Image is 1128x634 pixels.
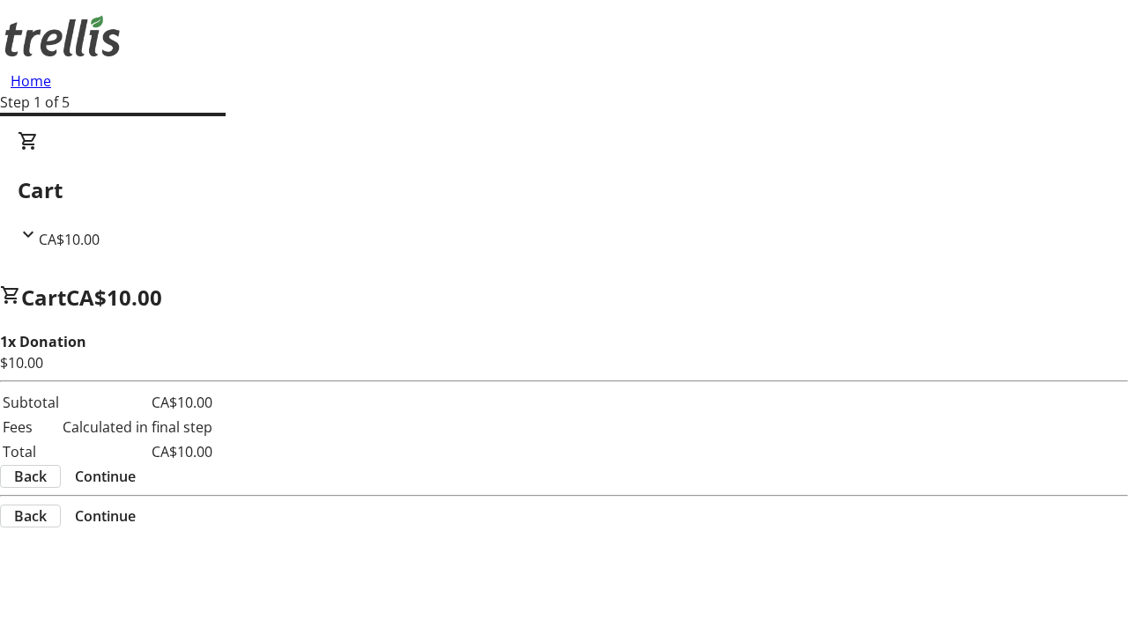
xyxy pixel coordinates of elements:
[14,505,47,527] span: Back
[2,391,60,414] td: Subtotal
[39,230,100,249] span: CA$10.00
[21,283,66,312] span: Cart
[75,505,136,527] span: Continue
[18,174,1110,206] h2: Cart
[18,130,1110,250] div: CartCA$10.00
[61,466,150,487] button: Continue
[2,440,60,463] td: Total
[75,466,136,487] span: Continue
[62,416,213,439] td: Calculated in final step
[2,416,60,439] td: Fees
[62,440,213,463] td: CA$10.00
[14,466,47,487] span: Back
[66,283,162,312] span: CA$10.00
[62,391,213,414] td: CA$10.00
[61,505,150,527] button: Continue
